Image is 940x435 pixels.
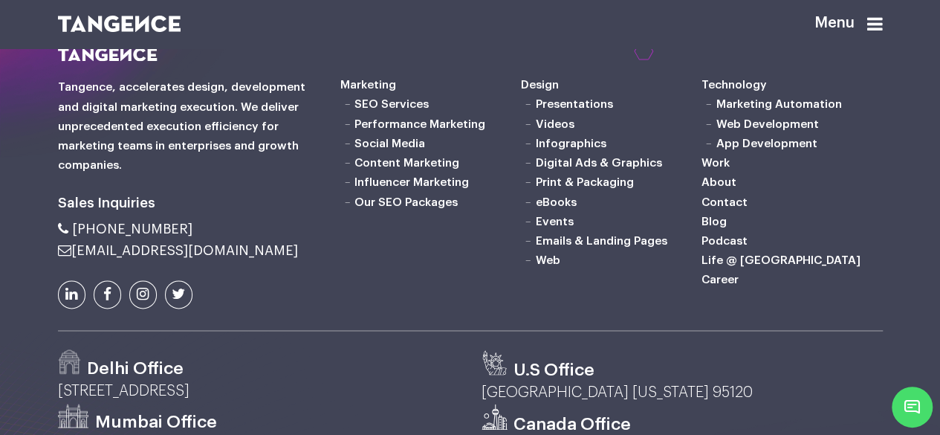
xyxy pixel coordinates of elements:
a: Performance Marketing [354,118,485,130]
a: Videos [535,118,574,130]
img: logo SVG [58,16,181,32]
a: Career [701,274,739,286]
h3: Mumbai Office [95,411,217,434]
a: Emails & Landing Pages [535,235,667,247]
h6: Sales Inquiries [58,192,318,216]
p: [STREET_ADDRESS] [58,380,459,402]
a: [EMAIL_ADDRESS][DOMAIN_NAME] [58,244,298,257]
a: About [701,176,736,188]
a: Social Media [354,138,425,149]
a: Web Development [716,118,819,130]
h6: Marketing [340,75,521,94]
a: Print & Packaging [535,176,633,188]
a: App Development [716,138,817,149]
a: SEO Services [354,98,429,110]
span: Chat Widget [892,387,933,428]
a: Blog [701,216,727,228]
a: eBooks [535,196,576,208]
a: Digital Ads & Graphics [535,157,661,169]
a: Marketing Automation [716,98,842,110]
a: Events [535,216,573,228]
img: canada.svg [482,404,508,430]
a: Work [701,157,730,169]
span: [PHONE_NUMBER] [72,222,192,236]
a: Influencer Marketing [354,176,469,188]
img: Path-529.png [58,349,81,374]
a: [PHONE_NUMBER] [58,222,192,236]
a: Our SEO Packages [354,196,458,208]
a: Infographics [535,138,606,149]
img: us.svg [482,349,508,376]
a: Life @ [GEOGRAPHIC_DATA] [701,254,860,266]
h3: Delhi Office [87,358,184,380]
a: Podcast [701,235,748,247]
a: Content Marketing [354,157,459,169]
h6: Design [521,75,701,94]
a: Contact [701,196,748,208]
h3: U.S Office [513,359,594,381]
h6: Tangence, accelerates design, development and digital marketing execution. We deliver unprecedent... [58,77,318,175]
a: Web [535,254,560,266]
img: Path-530.png [58,404,89,428]
a: Presentations [535,98,612,110]
h6: Technology [701,75,882,94]
p: [GEOGRAPHIC_DATA] [US_STATE] 95120 [482,381,883,404]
